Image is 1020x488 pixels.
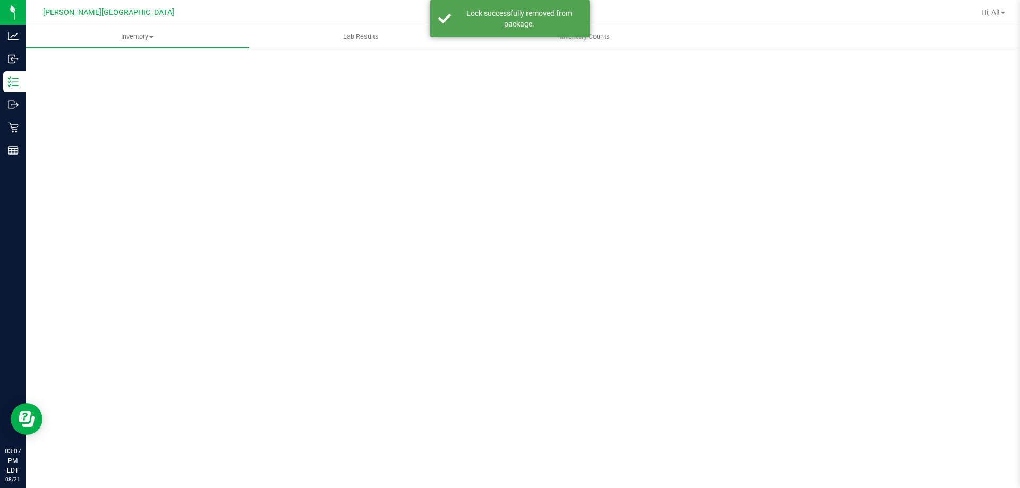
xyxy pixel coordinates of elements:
[5,447,21,475] p: 03:07 PM EDT
[5,475,21,483] p: 08/21
[25,32,249,41] span: Inventory
[249,25,473,48] a: Lab Results
[8,99,19,110] inline-svg: Outbound
[8,31,19,41] inline-svg: Analytics
[11,403,42,435] iframe: Resource center
[8,145,19,156] inline-svg: Reports
[43,8,174,17] span: [PERSON_NAME][GEOGRAPHIC_DATA]
[25,25,249,48] a: Inventory
[8,76,19,87] inline-svg: Inventory
[8,122,19,133] inline-svg: Retail
[8,54,19,64] inline-svg: Inbound
[329,32,393,41] span: Lab Results
[981,8,1000,16] span: Hi, Al!
[457,8,582,29] div: Lock successfully removed from package.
